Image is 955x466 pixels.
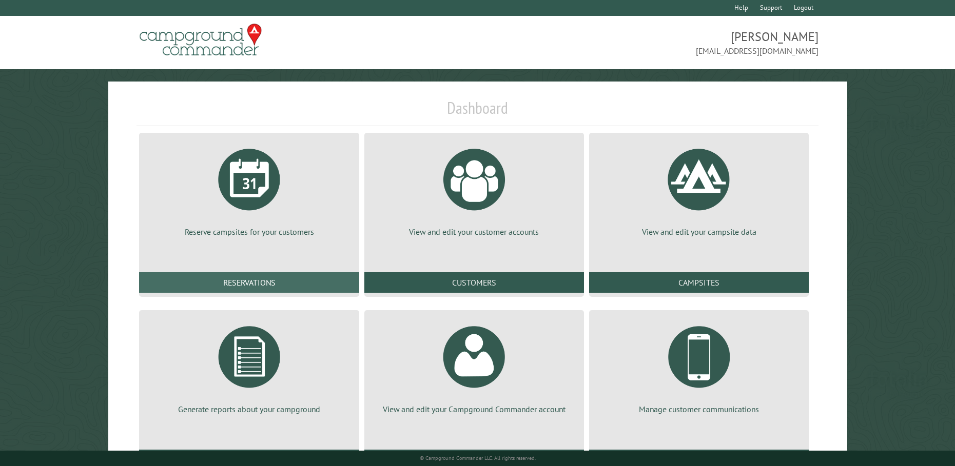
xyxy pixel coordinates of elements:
a: View and edit your customer accounts [377,141,572,237]
p: View and edit your customer accounts [377,226,572,237]
p: Reserve campsites for your customers [151,226,346,237]
a: Campsites [589,272,809,293]
p: Generate reports about your campground [151,403,346,415]
a: Manage customer communications [601,318,796,415]
a: View and edit your Campground Commander account [377,318,572,415]
a: Reserve campsites for your customers [151,141,346,237]
h1: Dashboard [137,98,818,126]
img: Campground Commander [137,20,265,60]
span: [PERSON_NAME] [EMAIL_ADDRESS][DOMAIN_NAME] [478,28,818,57]
a: Reservations [139,272,359,293]
p: Manage customer communications [601,403,796,415]
a: View and edit your campsite data [601,141,796,237]
p: View and edit your Campground Commander account [377,403,572,415]
a: Generate reports about your campground [151,318,346,415]
p: View and edit your campsite data [601,226,796,237]
a: Customers [364,272,584,293]
small: © Campground Commander LLC. All rights reserved. [420,455,536,461]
